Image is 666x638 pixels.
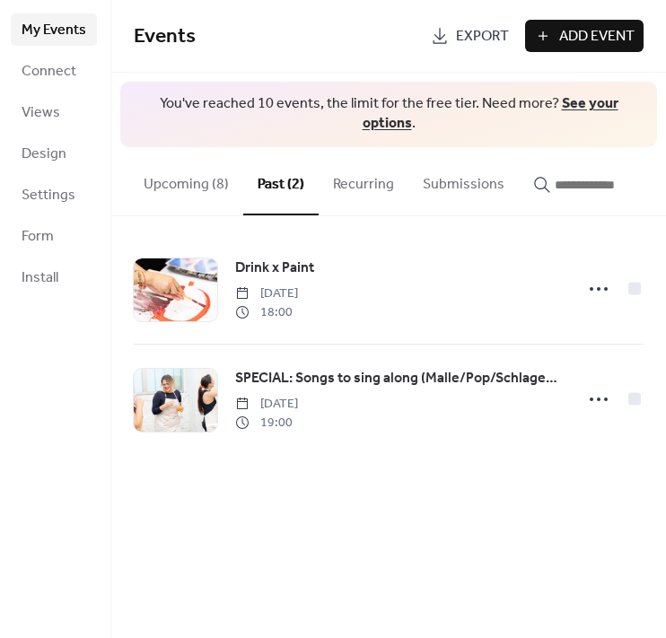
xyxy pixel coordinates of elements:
[129,147,243,214] button: Upcoming (8)
[11,179,97,211] a: Settings
[22,267,58,289] span: Install
[11,13,97,46] a: My Events
[11,55,97,87] a: Connect
[243,147,319,215] button: Past (2)
[22,226,54,248] span: Form
[134,17,196,57] span: Events
[235,367,563,390] a: SPECIAL: Songs to sing along (Malle/Pop/Schlager)-13.9
[11,220,97,252] a: Form
[22,61,76,83] span: Connect
[408,147,519,214] button: Submissions
[235,368,563,389] span: SPECIAL: Songs to sing along (Malle/Pop/Schlager)-13.9
[22,144,66,165] span: Design
[138,94,639,135] span: You've reached 10 events, the limit for the free tier. Need more? .
[363,90,618,137] a: See your options
[235,257,314,280] a: Drink x Paint
[22,20,86,41] span: My Events
[22,185,75,206] span: Settings
[235,258,314,279] span: Drink x Paint
[11,261,97,293] a: Install
[235,303,298,322] span: 18:00
[235,414,298,433] span: 19:00
[11,96,97,128] a: Views
[22,102,60,124] span: Views
[422,20,518,52] a: Export
[235,395,298,414] span: [DATE]
[235,284,298,303] span: [DATE]
[319,147,408,214] button: Recurring
[11,137,97,170] a: Design
[456,26,509,48] span: Export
